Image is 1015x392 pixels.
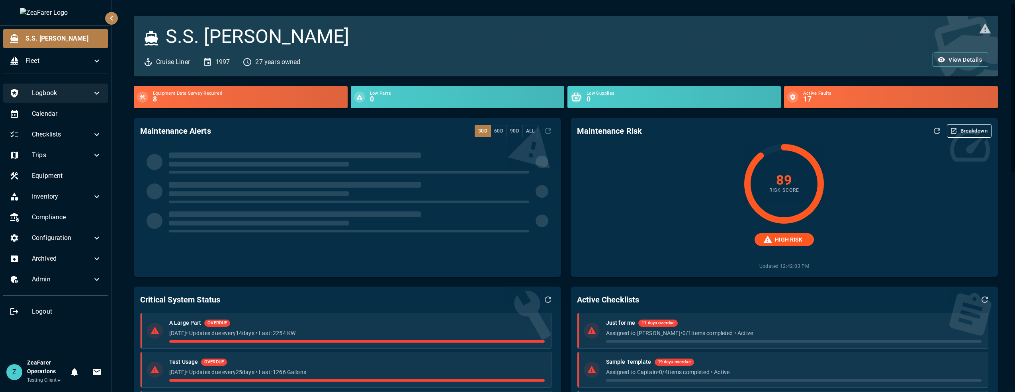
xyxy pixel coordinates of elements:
[169,329,545,337] p: [DATE] • Updates due every 14 days • Last: 2254 KW
[32,254,92,263] span: Archived
[32,171,102,181] span: Equipment
[140,125,211,137] h6: Maintenance Alerts
[3,187,108,206] div: Inventory
[3,125,108,144] div: Checklists
[169,319,201,328] h6: A Large Part
[156,57,190,67] p: Cruise Liner
[153,91,344,96] span: Equipment Data Survey Required
[169,368,545,376] p: [DATE] • Updates due every 25 days • Last: 1266 Gallons
[3,84,108,103] div: Logbook
[803,96,994,103] h6: 17
[978,293,992,306] button: Refresh Data
[587,91,778,96] span: Low Supplies
[25,34,102,43] span: S.S. [PERSON_NAME]
[577,293,640,306] h6: Active Checklists
[587,96,778,103] h6: 0
[6,364,22,380] div: Z
[947,124,992,138] button: Breakdown
[66,364,82,380] button: Notifications
[370,91,561,96] span: Low Parts
[3,208,108,227] div: Compliance
[979,22,992,35] button: View log status
[606,319,635,328] h6: Just for me
[3,270,108,289] div: Admin
[27,376,66,384] div: Testing Client
[3,104,108,123] div: Calendar
[32,275,92,284] span: Admin
[32,307,102,316] span: Logout
[759,256,810,271] span: Updated: 12:42:03 PM
[32,192,92,201] span: Inventory
[255,57,300,67] p: 27 years owned
[3,146,108,165] div: Trips
[169,358,198,367] h6: Test Usage
[606,329,982,337] p: Assigned to [PERSON_NAME] • 0 / 1 items completed • Active
[20,8,92,18] img: ZeaFarer Logo
[32,88,92,98] span: Logbook
[606,358,651,367] h6: Sample Template
[140,293,220,306] h6: Critical System Status
[32,233,92,243] span: Configuration
[3,29,108,48] div: S.S. [PERSON_NAME]
[89,364,105,380] button: Invitations
[3,302,108,321] div: Logout
[201,359,227,366] span: OVERDUE
[3,249,108,268] div: Archived
[475,125,491,137] button: 30d
[491,125,507,137] button: 60d
[522,125,538,137] button: All
[803,91,994,96] span: Active Faults
[776,173,792,187] h4: 89
[769,187,799,195] span: Risk Score
[370,96,561,103] h6: 0
[32,109,102,119] span: Calendar
[655,359,694,366] span: 19 days overdue
[32,130,92,139] span: Checklists
[933,53,988,67] button: View Details
[3,51,108,70] div: Fleet
[32,213,102,222] span: Compliance
[215,57,230,67] p: 1997
[25,56,92,66] span: Fleet
[638,320,678,327] span: 11 days overdue
[3,228,108,248] div: Configuration
[606,368,982,376] p: Assigned to Captain • 0 / 4 items completed • Active
[770,236,807,244] span: HIGH RISK
[577,125,642,137] h6: Maintenance Risk
[204,320,230,327] span: OVERDUE
[166,25,349,48] h3: S.S. [PERSON_NAME]
[541,293,555,306] button: Refresh Data
[3,166,108,185] div: Equipment
[153,96,344,103] h6: 8
[507,125,523,137] button: 90d
[27,359,66,376] h6: ZeaFarer Operations
[32,150,92,160] span: Trips
[930,124,944,138] button: Refresh Assessment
